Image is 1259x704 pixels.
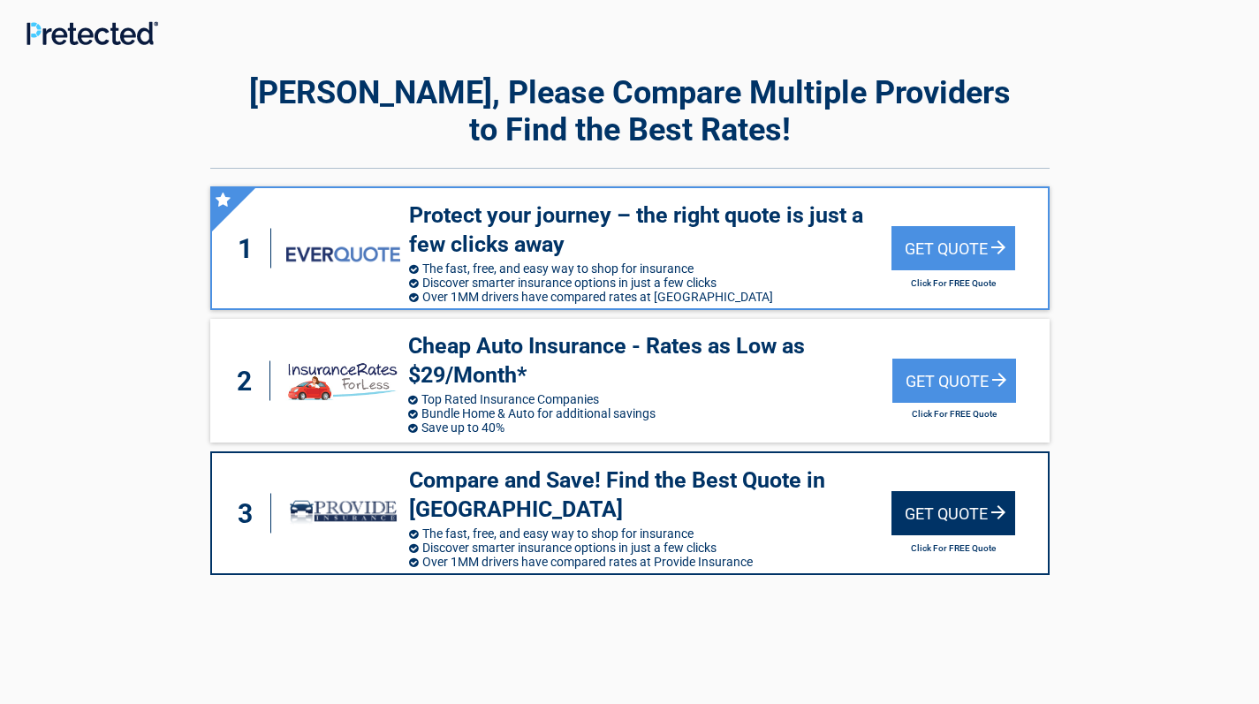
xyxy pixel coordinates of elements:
img: provide-insurance's logo [286,486,399,541]
h2: [PERSON_NAME], Please Compare Multiple Providers to Find the Best Rates! [210,74,1050,148]
div: 2 [228,361,270,401]
div: 1 [230,229,272,269]
div: Get Quote [891,226,1015,270]
li: The fast, free, and easy way to shop for insurance [409,526,891,541]
h3: Compare and Save! Find the Best Quote in [GEOGRAPHIC_DATA] [409,466,891,524]
img: insuranceratesforless's logo [285,353,399,408]
img: Main Logo [27,21,158,45]
li: The fast, free, and easy way to shop for insurance [409,261,891,276]
div: 3 [230,494,272,534]
h3: Protect your journey – the right quote is just a few clicks away [409,201,891,259]
h2: Click For FREE Quote [892,409,1016,419]
li: Save up to 40% [408,420,892,435]
div: Get Quote [892,359,1016,403]
img: everquote's logo [286,246,399,261]
h3: Cheap Auto Insurance - Rates as Low as $29/Month* [408,332,892,390]
li: Over 1MM drivers have compared rates at Provide Insurance [409,555,891,569]
li: Bundle Home & Auto for additional savings [408,406,892,420]
h2: Click For FREE Quote [891,543,1015,553]
li: Top Rated Insurance Companies [408,392,892,406]
li: Discover smarter insurance options in just a few clicks [409,276,891,290]
h2: Click For FREE Quote [891,278,1015,288]
li: Discover smarter insurance options in just a few clicks [409,541,891,555]
li: Over 1MM drivers have compared rates at [GEOGRAPHIC_DATA] [409,290,891,304]
div: Get Quote [891,491,1015,535]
